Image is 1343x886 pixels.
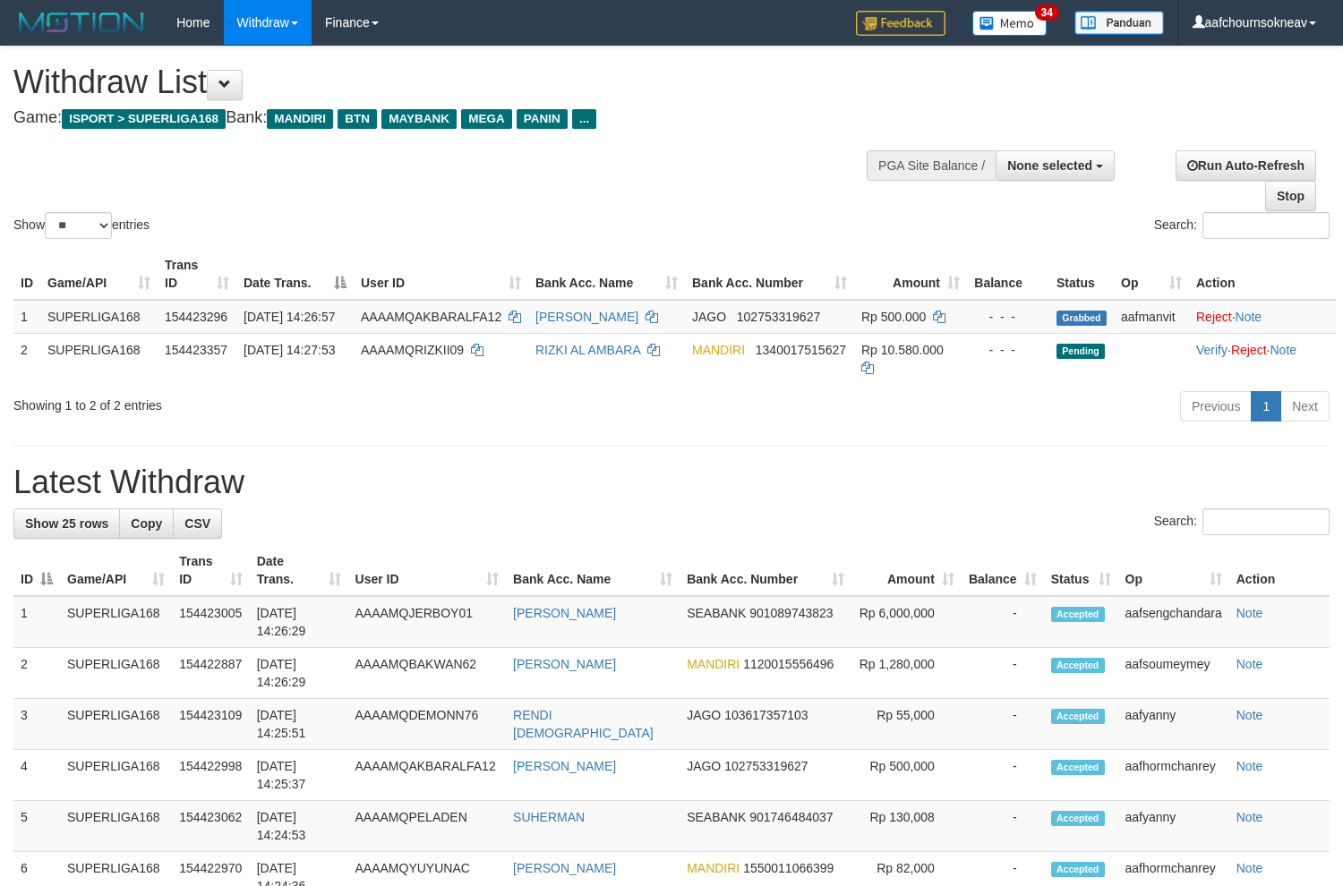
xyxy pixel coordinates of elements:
span: JAGO [687,759,721,773]
td: aafsoumeymey [1118,648,1229,699]
span: Copy 901746484037 to clipboard [749,810,833,824]
a: 1 [1251,391,1281,422]
input: Search: [1202,212,1330,239]
th: Bank Acc. Number: activate to sort column ascending [680,545,851,596]
span: Accepted [1051,811,1105,826]
span: Accepted [1051,709,1105,724]
h4: Game: Bank: [13,109,877,127]
h1: Latest Withdraw [13,464,1330,500]
th: Date Trans.: activate to sort column ascending [250,545,348,596]
img: MOTION_logo.png [13,9,150,36]
td: Rp 6,000,000 [851,596,962,648]
th: User ID: activate to sort column ascending [348,545,507,596]
span: PANIN [517,109,568,129]
a: Reject [1231,343,1267,357]
th: Date Trans.: activate to sort column descending [236,249,354,300]
td: [DATE] 14:26:29 [250,648,348,699]
td: SUPERLIGA168 [60,750,172,801]
button: None selected [996,150,1115,181]
td: 2 [13,648,60,699]
td: Rp 1,280,000 [851,648,962,699]
th: Op: activate to sort column ascending [1114,249,1189,300]
td: [DATE] 14:25:51 [250,699,348,750]
th: Action [1229,545,1330,596]
td: SUPERLIGA168 [60,699,172,750]
td: 2 [13,333,40,384]
td: - [962,750,1044,801]
span: JAGO [692,310,726,324]
td: [DATE] 14:25:37 [250,750,348,801]
span: Accepted [1051,862,1105,877]
td: SUPERLIGA168 [60,801,172,852]
span: Copy 1550011066399 to clipboard [743,861,834,875]
a: [PERSON_NAME] [535,310,638,324]
span: Copy 901089743823 to clipboard [749,606,833,620]
td: - [962,699,1044,750]
td: · [1189,300,1336,334]
span: Show 25 rows [25,516,108,531]
th: Op: activate to sort column ascending [1118,545,1229,596]
td: SUPERLIGA168 [40,333,158,384]
th: User ID: activate to sort column ascending [354,249,528,300]
td: AAAAMQAKBARALFA12 [348,750,507,801]
td: AAAAMQPELADEN [348,801,507,852]
td: 154423005 [172,596,250,648]
a: Note [1236,708,1263,722]
td: AAAAMQJERBOY01 [348,596,507,648]
span: Accepted [1051,760,1105,775]
td: aafsengchandara [1118,596,1229,648]
span: MANDIRI [267,109,333,129]
img: Feedback.jpg [856,11,945,36]
span: BTN [338,109,377,129]
span: MANDIRI [692,343,745,357]
td: 1 [13,596,60,648]
a: Note [1236,606,1263,620]
span: Grabbed [1056,311,1107,326]
th: Amount: activate to sort column ascending [851,545,962,596]
td: - [962,596,1044,648]
span: MANDIRI [687,861,740,875]
a: Verify [1196,343,1228,357]
td: - [962,648,1044,699]
td: SUPERLIGA168 [60,596,172,648]
a: Note [1236,759,1263,773]
th: Action [1189,249,1336,300]
span: MEGA [461,109,512,129]
a: Previous [1180,391,1252,422]
a: Run Auto-Refresh [1176,150,1316,181]
span: Accepted [1051,607,1105,622]
a: [PERSON_NAME] [513,657,616,671]
td: Rp 500,000 [851,750,962,801]
th: Trans ID: activate to sort column ascending [172,545,250,596]
label: Search: [1154,212,1330,239]
a: RENDI [DEMOGRAPHIC_DATA] [513,708,654,740]
a: [PERSON_NAME] [513,759,616,773]
a: Note [1236,861,1263,875]
td: 154422998 [172,750,250,801]
span: 154423357 [165,343,227,357]
span: Accepted [1051,658,1105,673]
td: SUPERLIGA168 [40,300,158,334]
span: AAAAMQAKBARALFA12 [361,310,501,324]
td: · · [1189,333,1336,384]
a: RIZKI AL AMBARA [535,343,640,357]
a: Note [1236,657,1263,671]
td: aafyanny [1118,699,1229,750]
th: Trans ID: activate to sort column ascending [158,249,236,300]
a: Show 25 rows [13,508,120,539]
th: Amount: activate to sort column ascending [854,249,967,300]
a: [PERSON_NAME] [513,606,616,620]
span: CSV [184,516,210,531]
a: Note [1236,810,1263,824]
div: - - - [974,341,1042,359]
span: Rp 500.000 [861,310,926,324]
td: 154423109 [172,699,250,750]
span: Rp 10.580.000 [861,343,944,357]
td: 154422887 [172,648,250,699]
span: ... [572,109,596,129]
span: AAAAMQRIZKII09 [361,343,464,357]
div: PGA Site Balance / [867,150,996,181]
td: Rp 130,008 [851,801,962,852]
td: 4 [13,750,60,801]
th: Balance [967,249,1049,300]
